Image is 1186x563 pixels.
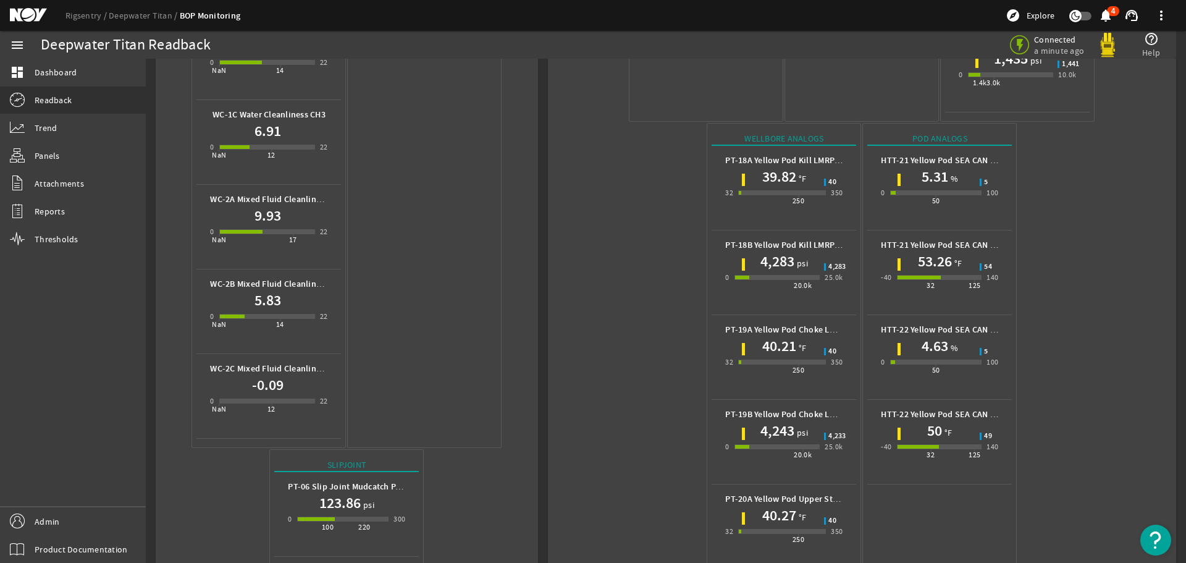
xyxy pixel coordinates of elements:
[1140,525,1171,556] button: Open Resource Center
[212,149,226,161] div: NaN
[881,155,1033,166] b: HTT-21 Yellow Pod SEA CAN 1 Humidity
[725,271,729,284] div: 0
[973,77,987,89] div: 1.4k
[1062,61,1079,68] span: 1,441
[212,318,226,331] div: NaN
[725,493,934,505] b: PT-20A Yellow Pod Upper Stack Wellbore Temperature
[1058,69,1076,81] div: 10.0k
[319,493,361,513] h1: 123.86
[288,481,451,493] b: PT-06 Slip Joint Mudcatch Packer Pressure
[288,513,292,525] div: 0
[210,395,214,407] div: 0
[289,234,297,246] div: 17
[918,252,952,271] h1: 53.26
[959,69,962,81] div: 0
[984,433,992,440] span: 49
[35,205,65,218] span: Reports
[212,403,226,415] div: NaN
[794,257,808,269] span: psi
[828,433,846,440] span: 4,233
[393,513,405,525] div: 300
[794,449,812,461] div: 20.0k
[828,517,836,525] span: 40
[1006,8,1020,23] mat-icon: explore
[725,408,918,420] b: PT-19B Yellow Pod Choke LMRP Wellbore Pressure
[825,441,843,453] div: 25.0k
[35,122,57,134] span: Trend
[254,206,281,226] h1: 9.93
[725,324,934,336] b: PT-19A Yellow Pod Choke LMRP Wellbore Temperature
[320,141,328,153] div: 22
[212,234,226,246] div: NaN
[1099,9,1112,22] button: 4
[994,49,1028,69] h1: 1,435
[828,348,836,355] span: 40
[35,150,60,162] span: Panels
[760,421,794,441] h1: 4,243
[35,94,72,106] span: Readback
[984,348,988,355] span: 5
[927,449,935,461] div: 32
[881,408,1046,420] b: HTT-22 Yellow Pod SEA CAN 2 Temperature
[825,271,843,284] div: 25.0k
[210,226,214,238] div: 0
[922,167,948,187] h1: 5.31
[109,10,180,21] a: Deepwater Titan
[942,426,953,439] span: °F
[984,179,988,186] span: 5
[1027,9,1054,22] span: Explore
[881,356,885,368] div: 0
[952,257,962,269] span: °F
[932,195,940,207] div: 50
[1098,8,1113,23] mat-icon: notifications
[1034,45,1087,56] span: a minute ago
[948,172,958,185] span: %
[320,310,328,323] div: 22
[210,310,214,323] div: 0
[986,271,998,284] div: 140
[41,39,211,51] div: Deepwater Titan Readback
[831,356,843,368] div: 350
[927,421,942,441] h1: 50
[793,533,804,546] div: 250
[828,263,846,271] span: 4,283
[10,38,25,53] mat-icon: menu
[358,521,370,533] div: 220
[867,132,1012,146] div: Pod Analogs
[267,149,275,161] div: 12
[760,252,794,271] h1: 4,283
[725,187,733,199] div: 32
[793,364,804,376] div: 250
[210,193,345,205] b: WC-2A Mixed Fluid Cleanliness CH1
[65,10,109,21] a: Rigsentry
[881,239,1046,251] b: HTT-21 Yellow Pod SEA CAN 1 Temperature
[725,239,906,251] b: PT-18B Yellow Pod Kill LMRP Wellbore Pressure
[252,375,284,395] h1: -0.09
[267,403,275,415] div: 12
[948,342,958,354] span: %
[276,64,284,77] div: 14
[725,441,729,453] div: 0
[276,318,284,331] div: 14
[35,543,127,556] span: Product Documentation
[831,187,843,199] div: 350
[1034,34,1087,45] span: Connected
[725,356,733,368] div: 32
[10,65,25,80] mat-icon: dashboard
[1146,1,1176,30] button: more_vert
[881,324,1033,336] b: HTT-22 Yellow Pod SEA CAN 2 Humidity
[212,64,226,77] div: NaN
[35,177,84,190] span: Attachments
[320,56,328,69] div: 22
[986,441,998,453] div: 140
[254,121,281,141] h1: 6.91
[881,187,885,199] div: 0
[881,271,891,284] div: -40
[1095,33,1120,57] img: Yellowpod.svg
[35,66,77,78] span: Dashboard
[794,279,812,292] div: 20.0k
[1124,8,1139,23] mat-icon: support_agent
[831,525,843,538] div: 350
[762,336,796,356] h1: 40.21
[35,515,59,528] span: Admin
